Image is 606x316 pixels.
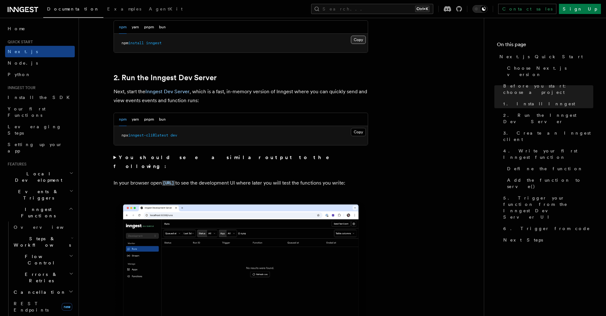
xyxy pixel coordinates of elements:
span: 5. Trigger your function from the Inngest Dev Server UI [503,195,593,220]
a: Your first Functions [5,103,75,121]
a: Next.js Quick Start [497,51,593,62]
span: Before you start: choose a project [503,83,593,95]
span: Setting up your app [8,142,62,153]
button: yarn [132,21,139,34]
span: Overview [14,225,79,230]
span: Your first Functions [8,106,45,118]
button: yarn [132,113,139,126]
span: 3. Create an Inngest client [503,130,593,143]
a: 3. Create an Inngest client [501,127,593,145]
button: Search...Ctrl+K [311,4,433,14]
span: Local Development [5,171,69,183]
span: Next.js [8,49,38,54]
a: Next.js [5,46,75,57]
a: Install the SDK [5,92,75,103]
span: Leveraging Steps [8,124,61,136]
button: bun [159,21,166,34]
a: 2. Run the Inngest Dev Server [501,109,593,127]
span: Add the function to serve() [507,177,593,190]
a: 5. Trigger your function from the Inngest Dev Server UI [501,192,593,223]
span: Documentation [47,6,100,11]
a: Node.js [5,57,75,69]
a: 4. Write your first Inngest function [501,145,593,163]
button: Errors & Retries [11,269,75,286]
span: 2. Run the Inngest Dev Server [503,112,593,125]
span: npm [122,41,128,45]
a: REST Endpointsnew [11,298,75,316]
p: In your browser open to see the development UI where later you will test the functions you write: [114,179,368,188]
span: inngest [146,41,162,45]
span: Examples [107,6,141,11]
span: 1. Install Inngest [503,101,575,107]
a: 6. Trigger from code [501,223,593,234]
button: Copy [351,36,366,44]
span: Features [5,162,26,167]
span: Next Steps [503,237,543,243]
span: Events & Triggers [5,188,69,201]
a: Home [5,23,75,34]
span: npx [122,133,128,137]
a: Python [5,69,75,80]
span: Flow Control [11,253,69,266]
a: Setting up your app [5,139,75,157]
span: 6. Trigger from code [503,225,590,232]
button: bun [159,113,166,126]
span: Python [8,72,31,77]
p: Next, start the , which is a fast, in-memory version of Inngest where you can quickly send and vi... [114,87,368,105]
a: Define the function [505,163,593,174]
button: npm [119,113,127,126]
a: Sign Up [559,4,601,14]
span: Inngest Functions [5,206,69,219]
button: npm [119,21,127,34]
button: Steps & Workflows [11,233,75,251]
span: install [128,41,144,45]
h4: On this page [497,41,593,51]
a: Overview [11,221,75,233]
span: REST Endpoints [14,301,49,312]
span: Next.js Quick Start [499,53,583,60]
a: Before you start: choose a project [501,80,593,98]
a: [URL] [162,180,175,186]
strong: You should see a similar output to the following: [114,154,338,169]
span: Quick start [5,39,33,45]
a: Documentation [43,2,103,18]
a: AgentKit [145,2,186,17]
a: Next Steps [501,234,593,246]
button: pnpm [144,113,154,126]
span: new [62,303,72,311]
button: Local Development [5,168,75,186]
button: Events & Triggers [5,186,75,204]
span: Errors & Retries [11,271,69,284]
a: Add the function to serve() [505,174,593,192]
button: Cancellation [11,286,75,298]
a: Inngest Dev Server [145,88,190,95]
a: Contact sales [498,4,556,14]
span: Choose Next.js version [507,65,593,78]
summary: You should see a similar output to the following: [114,153,368,171]
button: Toggle dark mode [472,5,488,13]
span: Install the SDK [8,95,73,100]
button: Copy [351,128,366,136]
span: 4. Write your first Inngest function [503,148,593,160]
span: Steps & Workflows [11,235,71,248]
a: Choose Next.js version [505,62,593,80]
a: Leveraging Steps [5,121,75,139]
span: Define the function [507,165,583,172]
a: 1. Install Inngest [501,98,593,109]
span: dev [171,133,177,137]
a: 2. Run the Inngest Dev Server [114,73,217,82]
span: AgentKit [149,6,183,11]
span: Home [8,25,25,32]
span: Cancellation [11,289,66,295]
button: Flow Control [11,251,75,269]
span: Inngest tour [5,85,36,90]
span: inngest-cli@latest [128,133,168,137]
button: pnpm [144,21,154,34]
a: Examples [103,2,145,17]
span: Node.js [8,60,38,66]
kbd: Ctrl+K [415,6,429,12]
button: Inngest Functions [5,204,75,221]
